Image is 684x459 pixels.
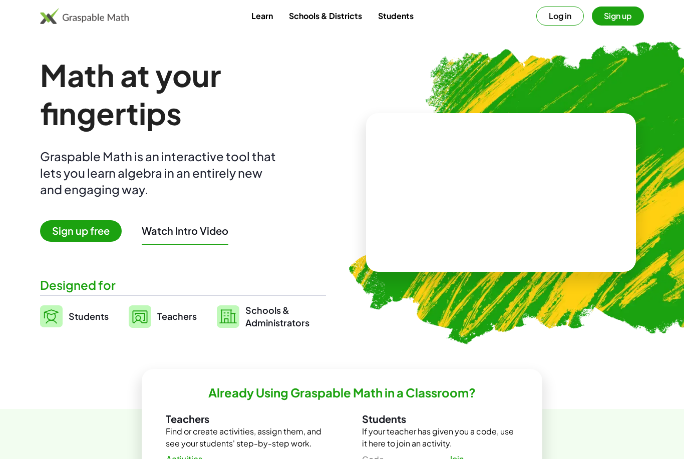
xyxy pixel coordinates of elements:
h3: Teachers [166,412,322,425]
p: Find or create activities, assign them, and see your students' step-by-step work. [166,425,322,449]
h2: Already Using Graspable Math in a Classroom? [208,385,476,400]
span: Students [69,310,109,322]
div: Graspable Math is an interactive tool that lets you learn algebra in an entirely new and engaging... [40,148,280,198]
a: Schools &Administrators [217,304,309,329]
a: Teachers [129,304,197,329]
button: Sign up [592,7,644,26]
h1: Math at your fingertips [40,56,326,132]
p: If your teacher has given you a code, use it here to join an activity. [362,425,518,449]
span: Sign up free [40,220,122,242]
span: Schools & Administrators [245,304,309,329]
a: Students [40,304,109,329]
a: Learn [243,7,281,25]
span: Teachers [157,310,197,322]
img: svg%3e [217,305,239,328]
video: What is this? This is dynamic math notation. Dynamic math notation plays a central role in how Gr... [426,155,576,230]
h3: Students [362,412,518,425]
img: svg%3e [129,305,151,328]
img: svg%3e [40,305,63,327]
div: Designed for [40,277,326,293]
a: Students [370,7,422,25]
button: Log in [536,7,584,26]
a: Schools & Districts [281,7,370,25]
button: Watch Intro Video [142,224,228,237]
